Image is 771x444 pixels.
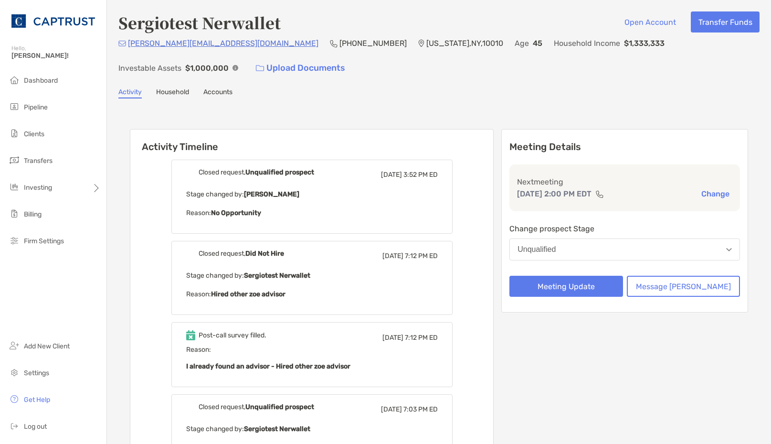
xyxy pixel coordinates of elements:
[211,209,261,217] b: No Opportunity
[130,130,493,152] h6: Activity Timeline
[382,252,403,260] span: [DATE]
[517,188,591,200] p: [DATE] 2:00 PM EDT
[118,62,181,74] p: Investable Assets
[244,425,310,433] b: Sergiotest Nerwallet
[9,367,20,378] img: settings icon
[186,270,438,282] p: Stage changed by:
[186,362,350,370] b: I already found an advisor - Hired other zoe advisor
[698,189,732,199] button: Change
[186,207,438,219] p: Reason:
[24,422,47,431] span: Log out
[245,168,314,176] b: Unqualified prospect
[9,393,20,405] img: get-help icon
[24,396,50,404] span: Get Help
[24,130,44,138] span: Clients
[245,249,284,258] b: Did Not Hire
[24,369,49,377] span: Settings
[509,141,740,153] p: Meeting Details
[118,11,281,33] h4: Sergiotest Nerwallet
[381,171,402,179] span: [DATE]
[245,403,314,411] b: Unqualified prospect
[203,88,232,98] a: Accounts
[405,334,438,342] span: 7:12 PM ED
[24,157,53,165] span: Transfers
[232,65,238,71] img: Info Icon
[509,276,623,297] button: Meeting Update
[381,405,402,413] span: [DATE]
[595,190,604,198] img: communication type
[533,37,542,49] p: 45
[118,41,126,46] img: Email Icon
[726,248,732,251] img: Open dropdown arrow
[256,65,264,72] img: button icon
[199,331,266,339] div: Post-call survey filled.
[24,342,70,350] span: Add New Client
[426,37,503,49] p: [US_STATE] , NY , 10010
[627,276,740,297] button: Message [PERSON_NAME]
[24,237,64,245] span: Firm Settings
[186,249,195,258] img: Event icon
[186,423,438,435] p: Stage changed by:
[9,128,20,139] img: clients icon
[9,208,20,219] img: billing icon
[624,37,665,49] p: $1,333,333
[9,340,20,351] img: add_new_client icon
[515,37,529,49] p: Age
[186,330,195,340] img: Event icon
[250,58,351,78] a: Upload Documents
[185,62,229,74] p: $1,000,000
[211,290,285,298] b: Hired other zoe advisor
[9,154,20,166] img: transfers icon
[403,405,438,413] span: 7:03 PM ED
[186,288,438,300] p: Reason:
[11,4,95,38] img: CAPTRUST Logo
[11,52,101,60] span: [PERSON_NAME]!
[199,403,314,411] div: Closed request,
[517,176,732,188] p: Next meeting
[403,171,438,179] span: 3:52 PM ED
[9,74,20,86] img: dashboard icon
[24,103,48,111] span: Pipeline
[339,37,407,49] p: [PHONE_NUMBER]
[518,245,556,254] div: Unqualified
[691,11,760,32] button: Transfer Funds
[244,271,310,280] b: Sergiotest Nerwallet
[509,223,740,235] p: Change prospect Stage
[24,210,42,218] span: Billing
[509,238,740,260] button: Unqualified
[199,249,284,258] div: Closed request,
[9,235,20,246] img: firm-settings icon
[186,402,195,412] img: Event icon
[405,252,438,260] span: 7:12 PM ED
[9,420,20,432] img: logout icon
[156,88,189,98] a: Household
[382,334,403,342] span: [DATE]
[186,346,438,372] span: Reason:
[186,168,195,177] img: Event icon
[418,40,424,47] img: Location Icon
[199,168,314,176] div: Closed request,
[330,40,338,47] img: Phone Icon
[554,37,620,49] p: Household Income
[244,190,299,198] b: [PERSON_NAME]
[9,181,20,193] img: investing icon
[128,37,318,49] p: [PERSON_NAME][EMAIL_ADDRESS][DOMAIN_NAME]
[24,76,58,85] span: Dashboard
[9,101,20,112] img: pipeline icon
[118,88,142,98] a: Activity
[186,188,438,200] p: Stage changed by:
[24,184,52,192] span: Investing
[617,11,683,32] button: Open Account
